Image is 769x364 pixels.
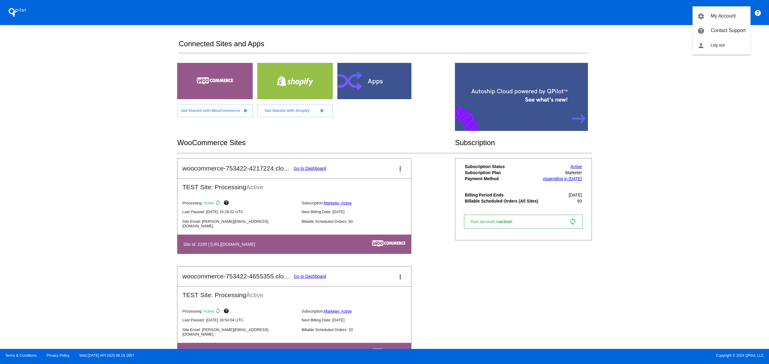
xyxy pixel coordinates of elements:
mat-icon: person [697,42,705,49]
span: My Account [711,13,736,18]
mat-icon: settings [697,13,705,20]
span: Contact Support [711,28,746,33]
mat-icon: help [697,27,705,34]
span: Log out [711,43,725,47]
